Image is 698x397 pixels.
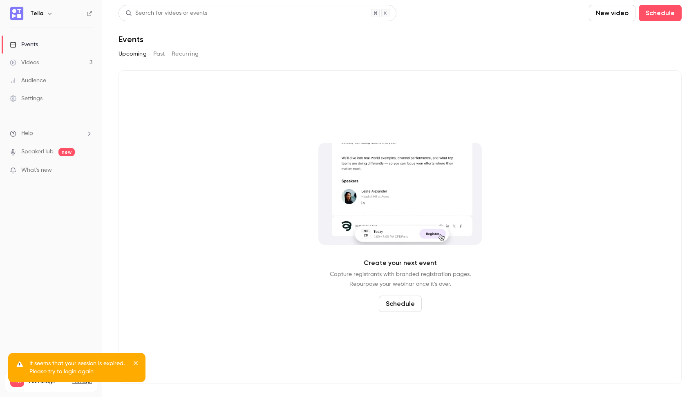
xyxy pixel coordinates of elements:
[29,359,128,376] p: It seems that your session is expired. Please try to login again
[133,359,139,369] button: close
[10,129,92,138] li: help-dropdown-opener
[379,296,422,312] button: Schedule
[10,40,38,49] div: Events
[83,167,92,174] iframe: Noticeable Trigger
[30,9,43,18] h6: Tella
[10,58,39,67] div: Videos
[21,129,33,138] span: Help
[58,148,75,156] span: new
[119,34,143,44] h1: Events
[21,166,52,175] span: What's new
[330,269,471,289] p: Capture registrants with branded registration pages. Repurpose your webinar once it's over.
[119,47,147,61] button: Upcoming
[21,148,54,156] a: SpeakerHub
[10,76,46,85] div: Audience
[125,9,207,18] div: Search for videos or events
[153,47,165,61] button: Past
[172,47,199,61] button: Recurring
[10,7,23,20] img: Tella
[589,5,635,21] button: New video
[10,94,43,103] div: Settings
[364,258,437,268] p: Create your next event
[639,5,682,21] button: Schedule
